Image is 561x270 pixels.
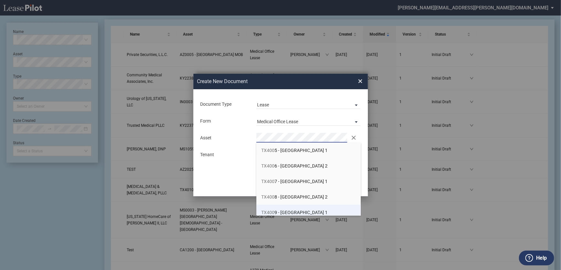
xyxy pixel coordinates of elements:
[261,210,328,215] span: 9 - [GEOGRAPHIC_DATA] 1
[261,148,275,153] span: TX400
[256,99,361,109] md-select: Document Type: Lease
[256,205,361,220] li: TX4009 - [GEOGRAPHIC_DATA] 1
[197,152,253,158] div: Tenant
[197,135,253,141] div: Asset
[197,118,253,124] div: Form
[256,116,361,126] md-select: Lease Form: Medical Office Lease
[261,179,275,184] span: TX400
[256,189,361,205] li: TX4008 - [GEOGRAPHIC_DATA] 2
[256,158,361,174] li: TX4006 - [GEOGRAPHIC_DATA] 2
[261,163,328,168] span: 6 - [GEOGRAPHIC_DATA] 2
[261,179,328,184] span: 7 - [GEOGRAPHIC_DATA] 1
[261,194,275,200] span: TX400
[193,74,368,197] md-dialog: Create New ...
[261,210,275,215] span: TX400
[261,148,328,153] span: 5 - [GEOGRAPHIC_DATA] 1
[261,163,275,168] span: TX400
[257,102,269,107] div: Lease
[256,143,361,158] li: TX4005 - [GEOGRAPHIC_DATA] 1
[536,254,547,262] label: Help
[257,119,298,124] div: Medical Office Lease
[256,174,361,189] li: TX4007 - [GEOGRAPHIC_DATA] 1
[197,101,253,108] div: Document Type
[261,194,328,200] span: 8 - [GEOGRAPHIC_DATA] 2
[197,78,335,85] h2: Create New Document
[358,76,363,86] span: ×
